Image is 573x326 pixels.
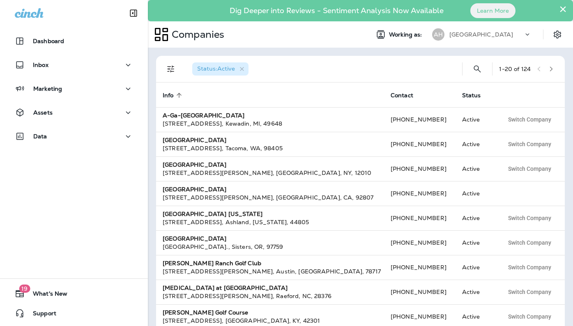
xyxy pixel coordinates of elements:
[163,136,226,144] strong: [GEOGRAPHIC_DATA]
[8,57,140,73] button: Inbox
[163,267,377,275] div: [STREET_ADDRESS][PERSON_NAME] , Austin , [GEOGRAPHIC_DATA] , 78717
[456,107,497,132] td: Active
[456,181,497,206] td: Active
[456,230,497,255] td: Active
[33,133,47,140] p: Data
[163,169,377,177] div: [STREET_ADDRESS][PERSON_NAME] , [GEOGRAPHIC_DATA] , NY , 12010
[168,28,224,41] p: Companies
[449,31,513,38] p: [GEOGRAPHIC_DATA]
[163,243,377,251] div: [GEOGRAPHIC_DATA]. , Sisters , OR , 97759
[163,210,262,218] strong: [GEOGRAPHIC_DATA] [US_STATE]
[163,218,377,226] div: [STREET_ADDRESS] , Ashland , [US_STATE] , 44805
[163,317,377,325] div: [STREET_ADDRESS] , [GEOGRAPHIC_DATA] , KY , 42301
[389,31,424,38] span: Working as:
[8,285,140,302] button: 19What's New
[197,65,235,72] span: Status : Active
[163,292,377,300] div: [STREET_ADDRESS][PERSON_NAME] , Raeford , NC , 28376
[384,181,456,206] td: [PHONE_NUMBER]
[19,285,30,293] span: 19
[508,314,551,319] span: Switch Company
[391,92,413,99] span: Contact
[508,215,551,221] span: Switch Company
[163,61,179,77] button: Filters
[163,259,261,267] strong: [PERSON_NAME] Ranch Golf Club
[8,33,140,49] button: Dashboard
[33,85,62,92] p: Marketing
[384,280,456,304] td: [PHONE_NUMBER]
[504,212,556,224] button: Switch Company
[163,119,377,128] div: [STREET_ADDRESS] , Kewadin , MI , 49648
[504,138,556,150] button: Switch Company
[508,117,551,122] span: Switch Company
[163,284,288,292] strong: [MEDICAL_DATA] at [GEOGRAPHIC_DATA]
[391,92,424,99] span: Contact
[456,132,497,156] td: Active
[163,235,226,242] strong: [GEOGRAPHIC_DATA]
[33,109,53,116] p: Assets
[163,144,377,152] div: [STREET_ADDRESS] , Tacoma , WA , 98405
[384,107,456,132] td: [PHONE_NUMBER]
[8,128,140,145] button: Data
[504,310,556,323] button: Switch Company
[504,261,556,273] button: Switch Company
[559,2,567,16] button: Close
[508,264,551,270] span: Switch Company
[508,240,551,246] span: Switch Company
[206,9,467,12] p: Dig Deeper into Reviews - Sentiment Analysis Now Available
[163,92,184,99] span: Info
[122,5,145,21] button: Collapse Sidebar
[8,104,140,121] button: Assets
[504,113,556,126] button: Switch Company
[163,309,249,316] strong: [PERSON_NAME] Golf Course
[33,38,64,44] p: Dashboard
[33,62,48,68] p: Inbox
[432,28,444,41] div: AH
[163,161,226,168] strong: [GEOGRAPHIC_DATA]
[504,163,556,175] button: Switch Company
[462,92,481,99] span: Status
[163,112,244,119] strong: A-Ga-[GEOGRAPHIC_DATA]
[508,289,551,295] span: Switch Company
[456,255,497,280] td: Active
[163,186,226,193] strong: [GEOGRAPHIC_DATA]
[384,132,456,156] td: [PHONE_NUMBER]
[163,193,377,202] div: [STREET_ADDRESS][PERSON_NAME] , [GEOGRAPHIC_DATA] , CA , 92807
[504,286,556,298] button: Switch Company
[470,3,515,18] button: Learn More
[508,141,551,147] span: Switch Company
[8,305,140,321] button: Support
[384,230,456,255] td: [PHONE_NUMBER]
[163,92,174,99] span: Info
[456,280,497,304] td: Active
[192,62,249,76] div: Status:Active
[456,156,497,181] td: Active
[499,66,531,72] div: 1 - 20 of 124
[25,290,67,300] span: What's New
[25,310,56,320] span: Support
[8,80,140,97] button: Marketing
[384,156,456,181] td: [PHONE_NUMBER]
[508,166,551,172] span: Switch Company
[456,206,497,230] td: Active
[469,61,486,77] button: Search Companies
[550,27,565,42] button: Settings
[384,206,456,230] td: [PHONE_NUMBER]
[462,92,492,99] span: Status
[384,255,456,280] td: [PHONE_NUMBER]
[504,236,556,249] button: Switch Company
